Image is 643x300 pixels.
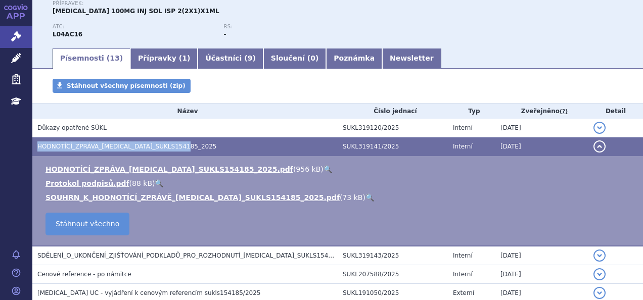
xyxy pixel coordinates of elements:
a: Sloučení (0) [263,48,326,69]
span: 0 [310,54,315,62]
span: 88 kB [132,179,152,187]
a: 🔍 [365,193,374,202]
span: TREMFYA UC - vyjádření k cenovým referencím sukls154185/2025 [37,289,260,296]
button: detail [593,140,606,153]
button: detail [593,268,606,280]
a: Stáhnout všechno [45,213,129,235]
td: [DATE] [495,246,588,265]
span: Interní [453,252,473,259]
span: 9 [248,54,253,62]
span: Interní [453,271,473,278]
p: Přípravek: [53,1,395,7]
td: [DATE] [495,265,588,284]
abbr: (?) [560,108,568,115]
strong: GUSELKUMAB [53,31,82,38]
td: [DATE] [495,119,588,137]
span: Interní [453,143,473,150]
th: Typ [448,104,495,119]
td: SUKL319143/2025 [338,246,448,265]
button: detail [593,287,606,299]
span: 73 kB [342,193,362,202]
th: Zveřejněno [495,104,588,119]
strong: - [223,31,226,38]
a: Protokol podpisů.pdf [45,179,129,187]
a: Účastníci (9) [198,48,263,69]
span: Stáhnout všechny písemnosti (zip) [67,82,186,89]
p: ATC: [53,24,213,30]
li: ( ) [45,192,633,203]
li: ( ) [45,178,633,188]
td: SUKL207588/2025 [338,265,448,284]
a: SOUHRN_K_HODNOTÍCÍ_ZPRÁVĚ_[MEDICAL_DATA]_SUKLS154185_2025.pdf [45,193,340,202]
span: Důkazy opatřené SÚKL [37,124,107,131]
th: Detail [588,104,643,119]
a: Přípravky (1) [130,48,198,69]
span: SDĚLENÍ_O_UKONČENÍ_ZJIŠŤOVÁNÍ_PODKLADŮ_PRO_ROZHODNUTÍ_TREMFYA_SUKLS154185_2025 [37,252,358,259]
button: detail [593,249,606,262]
td: SUKL319120/2025 [338,119,448,137]
td: SUKL319141/2025 [338,137,448,156]
span: HODNOTÍCÍ_ZPRÁVA_TREMFYA_SUKLS154185_2025 [37,143,217,150]
span: Cenové reference - po námitce [37,271,131,278]
p: RS: [223,24,384,30]
a: HODNOTÍCÍ_ZPRÁVA_[MEDICAL_DATA]_SUKLS154185_2025.pdf [45,165,293,173]
td: [DATE] [495,137,588,156]
a: Poznámka [326,48,382,69]
span: 13 [110,54,119,62]
span: [MEDICAL_DATA] 100MG INJ SOL ISP 2(2X1)X1ML [53,8,219,15]
a: 🔍 [155,179,163,187]
span: Externí [453,289,474,296]
span: 956 kB [296,165,320,173]
span: Interní [453,124,473,131]
a: Písemnosti (13) [53,48,130,69]
span: 1 [182,54,187,62]
th: Název [32,104,338,119]
a: Newsletter [382,48,441,69]
li: ( ) [45,164,633,174]
th: Číslo jednací [338,104,448,119]
a: 🔍 [324,165,332,173]
button: detail [593,122,606,134]
a: Stáhnout všechny písemnosti (zip) [53,79,191,93]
